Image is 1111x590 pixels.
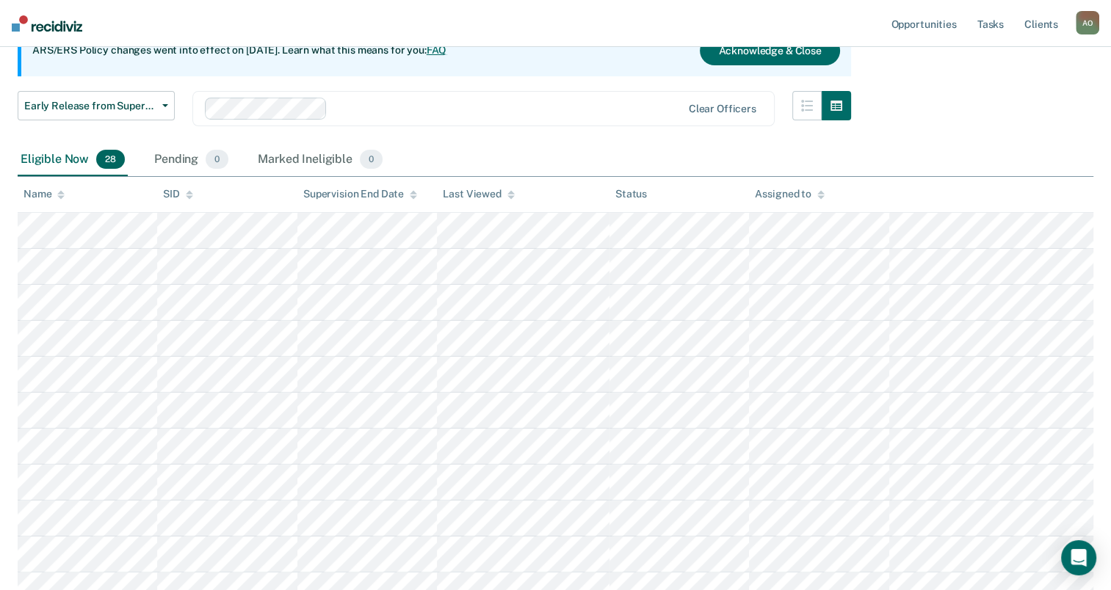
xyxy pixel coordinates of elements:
[18,91,175,120] button: Early Release from Supervision
[700,36,839,65] button: Acknowledge & Close
[255,144,386,176] div: Marked Ineligible0
[443,188,514,200] div: Last Viewed
[32,43,446,58] p: ARS/ERS Policy changes went into effect on [DATE]. Learn what this means for you:
[689,103,756,115] div: Clear officers
[12,15,82,32] img: Recidiviz
[24,100,156,112] span: Early Release from Supervision
[96,150,125,169] span: 28
[427,44,447,56] a: FAQ
[303,188,417,200] div: Supervision End Date
[360,150,383,169] span: 0
[151,144,231,176] div: Pending0
[163,188,193,200] div: SID
[1061,540,1096,575] div: Open Intercom Messenger
[18,144,128,176] div: Eligible Now28
[23,188,65,200] div: Name
[1076,11,1099,34] div: A O
[755,188,824,200] div: Assigned to
[1076,11,1099,34] button: AO
[615,188,647,200] div: Status
[206,150,228,169] span: 0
